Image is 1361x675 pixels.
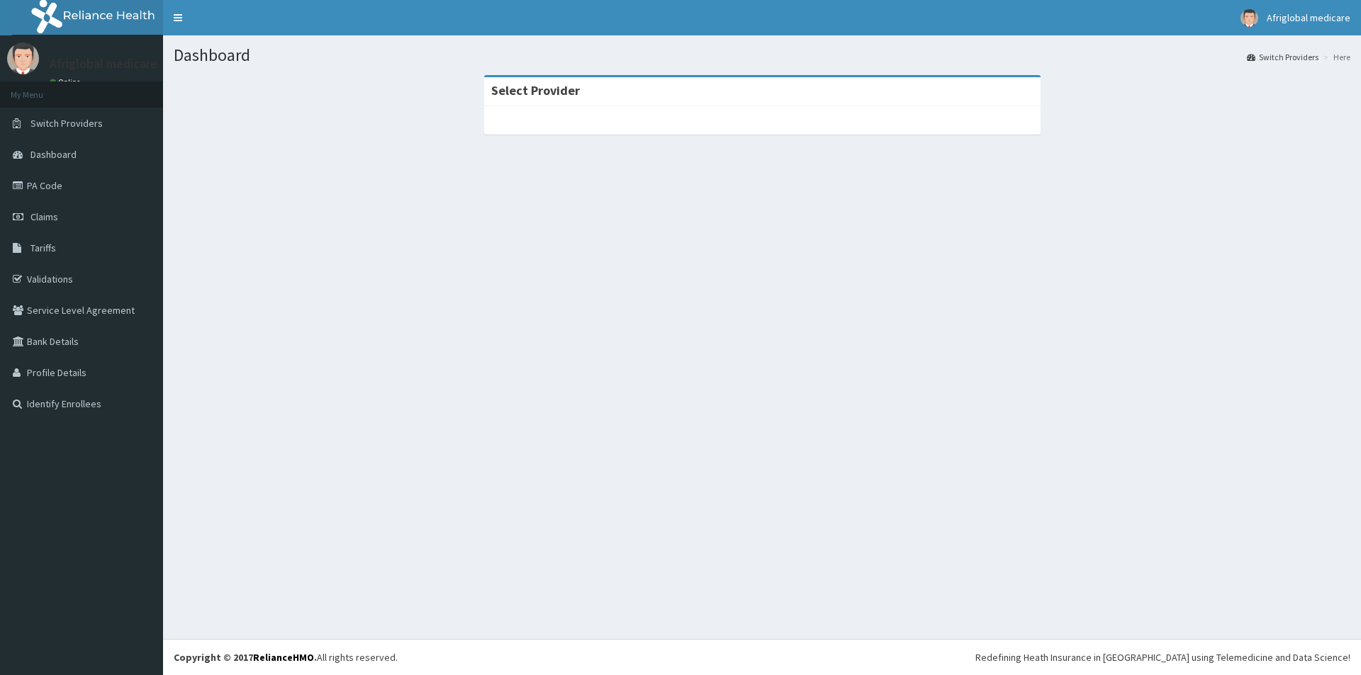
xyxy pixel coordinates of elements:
[174,651,317,664] strong: Copyright © 2017 .
[50,77,84,87] a: Online
[253,651,314,664] a: RelianceHMO
[1320,51,1350,63] li: Here
[1240,9,1258,27] img: User Image
[491,82,580,98] strong: Select Provider
[174,46,1350,64] h1: Dashboard
[30,148,77,161] span: Dashboard
[30,210,58,223] span: Claims
[975,650,1350,664] div: Redefining Heath Insurance in [GEOGRAPHIC_DATA] using Telemedicine and Data Science!
[30,242,56,254] span: Tariffs
[1267,11,1350,24] span: Afriglobal medicare
[163,639,1361,675] footer: All rights reserved.
[50,57,157,70] p: Afriglobal medicare
[30,117,103,130] span: Switch Providers
[7,42,39,74] img: User Image
[1247,51,1318,63] a: Switch Providers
